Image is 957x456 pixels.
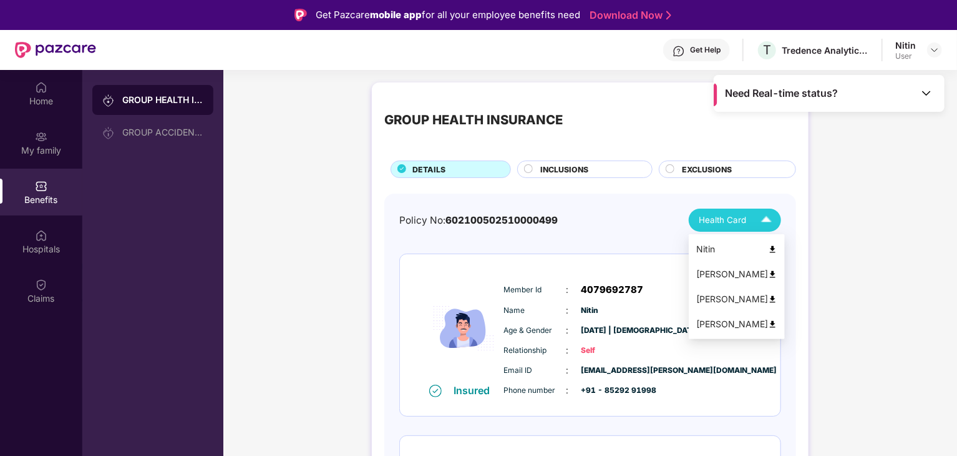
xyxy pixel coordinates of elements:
[768,245,777,254] img: svg+xml;base64,PHN2ZyB4bWxucz0iaHR0cDovL3d3dy53My5vcmcvMjAwMC9zdmciIHdpZHRoPSI0OCIgaGVpZ2h0PSI0OC...
[755,209,777,231] img: Icuh8uwCUCF+XjCZyLQsAKiDCM9HiE6CMYmKQaPGkZKaA32CAAACiQcFBJY0IsAAAAASUVORK5CYII=
[454,384,498,397] div: Insured
[429,385,442,397] img: svg+xml;base64,PHN2ZyB4bWxucz0iaHR0cDovL3d3dy53My5vcmcvMjAwMC9zdmciIHdpZHRoPSIxNiIgaGVpZ2h0PSIxNi...
[35,279,47,291] img: svg+xml;base64,PHN2ZyBpZD0iQ2xhaW0iIHhtbG5zPSJodHRwOi8vd3d3LnczLm9yZy8yMDAwL3N2ZyIgd2lkdGg9IjIwIi...
[689,209,781,232] button: Health Card
[696,317,777,331] div: [PERSON_NAME]
[699,214,746,227] span: Health Card
[504,325,566,337] span: Age & Gender
[15,42,96,58] img: New Pazcare Logo
[35,180,47,192] img: svg+xml;base64,PHN2ZyBpZD0iQmVuZWZpdHMiIHhtbG5zPSJodHRwOi8vd3d3LnczLm9yZy8yMDAwL3N2ZyIgd2lkdGg9Ij...
[581,305,644,317] span: Nitin
[581,385,644,397] span: +91 - 85292 91998
[504,284,566,296] span: Member Id
[930,45,940,55] img: svg+xml;base64,PHN2ZyBpZD0iRHJvcGRvd24tMzJ4MzIiIHhtbG5zPSJodHRwOi8vd3d3LnczLm9yZy8yMDAwL3N2ZyIgd2...
[426,273,501,384] img: icon
[895,39,916,51] div: Nitin
[726,87,838,100] span: Need Real-time status?
[316,7,580,22] div: Get Pazcare for all your employee benefits need
[504,305,566,317] span: Name
[35,229,47,242] img: svg+xml;base64,PHN2ZyBpZD0iSG9zcGl0YWxzIiB4bWxucz0iaHR0cDovL3d3dy53My5vcmcvMjAwMC9zdmciIHdpZHRoPS...
[566,283,569,297] span: :
[768,320,777,329] img: svg+xml;base64,PHN2ZyB4bWxucz0iaHR0cDovL3d3dy53My5vcmcvMjAwMC9zdmciIHdpZHRoPSI0OCIgaGVpZ2h0PSI0OC...
[122,94,203,106] div: GROUP HEALTH INSURANCE
[895,51,916,61] div: User
[445,214,558,226] span: 602100502510000499
[35,81,47,94] img: svg+xml;base64,PHN2ZyBpZD0iSG9tZSIgeG1sbnM9Imh0dHA6Ly93d3cudzMub3JnLzIwMDAvc3ZnIiB3aWR0aD0iMjAiIG...
[504,345,566,357] span: Relationship
[673,45,685,57] img: svg+xml;base64,PHN2ZyBpZD0iSGVscC0zMngzMiIgeG1sbnM9Imh0dHA6Ly93d3cudzMub3JnLzIwMDAvc3ZnIiB3aWR0aD...
[384,110,563,130] div: GROUP HEALTH INSURANCE
[581,345,644,357] span: Self
[122,127,203,137] div: GROUP ACCIDENTAL INSURANCE
[566,384,569,397] span: :
[581,325,644,337] span: [DATE] | [DEMOGRAPHIC_DATA]
[581,365,644,377] span: [EMAIL_ADDRESS][PERSON_NAME][DOMAIN_NAME]
[35,131,47,143] img: svg+xml;base64,PHN2ZyB3aWR0aD0iMjAiIGhlaWdodD0iMjAiIHZpZXdCb3g9IjAgMCAyMCAyMCIgZmlsbD0ibm9uZSIgeG...
[690,45,721,55] div: Get Help
[566,344,569,357] span: :
[102,94,115,107] img: svg+xml;base64,PHN2ZyB3aWR0aD0iMjAiIGhlaWdodD0iMjAiIHZpZXdCb3g9IjAgMCAyMCAyMCIgZmlsbD0ibm9uZSIgeG...
[399,213,558,228] div: Policy No:
[696,242,777,256] div: Nitin
[696,292,777,306] div: [PERSON_NAME]
[566,304,569,317] span: :
[590,9,668,22] a: Download Now
[504,385,566,397] span: Phone number
[412,164,445,176] span: DETAILS
[566,324,569,337] span: :
[666,9,671,22] img: Stroke
[102,127,115,139] img: svg+xml;base64,PHN2ZyB3aWR0aD0iMjAiIGhlaWdodD0iMjAiIHZpZXdCb3g9IjAgMCAyMCAyMCIgZmlsbD0ibm9uZSIgeG...
[540,164,588,176] span: INCLUSIONS
[566,364,569,377] span: :
[696,267,777,281] div: [PERSON_NAME]
[768,270,777,279] img: svg+xml;base64,PHN2ZyB4bWxucz0iaHR0cDovL3d3dy53My5vcmcvMjAwMC9zdmciIHdpZHRoPSI0OCIgaGVpZ2h0PSI0OC...
[768,295,777,304] img: svg+xml;base64,PHN2ZyB4bWxucz0iaHR0cDovL3d3dy53My5vcmcvMjAwMC9zdmciIHdpZHRoPSI0OCIgaGVpZ2h0PSI0OC...
[920,87,933,99] img: Toggle Icon
[763,42,771,57] span: T
[782,44,869,56] div: Tredence Analytics Solutions Private Limited
[581,282,644,297] span: 4079692787
[682,164,732,176] span: EXCLUSIONS
[504,365,566,377] span: Email ID
[294,9,307,21] img: Logo
[370,9,422,21] strong: mobile app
